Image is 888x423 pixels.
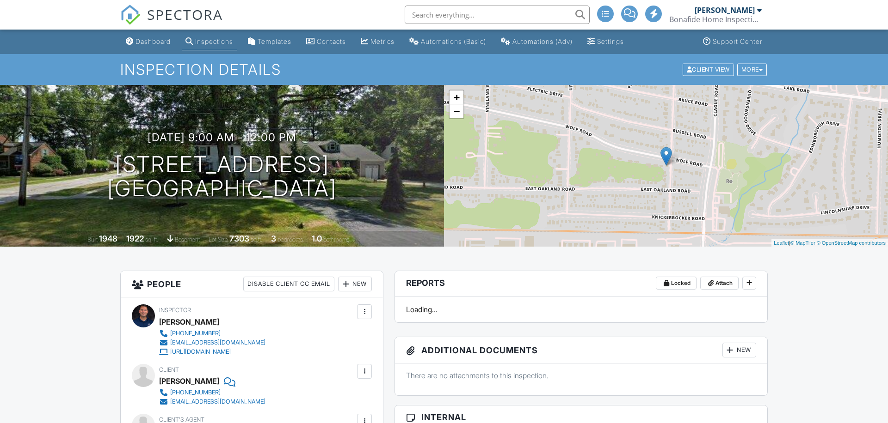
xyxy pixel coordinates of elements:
[99,234,117,243] div: 1948
[120,61,768,78] h1: Inspection Details
[722,343,756,357] div: New
[120,5,141,25] img: The Best Home Inspection Software - Spectora
[370,37,395,45] div: Metrics
[159,338,265,347] a: [EMAIL_ADDRESS][DOMAIN_NAME]
[713,37,762,45] div: Support Center
[175,236,200,243] span: basement
[147,5,223,24] span: SPECTORA
[170,339,265,346] div: [EMAIL_ADDRESS][DOMAIN_NAME]
[159,329,265,338] a: [PHONE_NUMBER]
[243,277,334,291] div: Disable Client CC Email
[209,236,228,243] span: Lot Size
[159,315,219,329] div: [PERSON_NAME]
[159,397,265,406] a: [EMAIL_ADDRESS][DOMAIN_NAME]
[512,37,573,45] div: Automations (Adv)
[683,63,734,76] div: Client View
[170,330,221,337] div: [PHONE_NUMBER]
[682,66,736,73] a: Client View
[277,236,303,243] span: bedrooms
[136,37,171,45] div: Dashboard
[195,37,233,45] div: Inspections
[790,240,815,246] a: © MapTiler
[774,240,789,246] a: Leaflet
[737,63,767,76] div: More
[771,239,888,247] div: |
[338,277,372,291] div: New
[159,307,191,314] span: Inspector
[302,33,350,50] a: Contacts
[170,398,265,405] div: [EMAIL_ADDRESS][DOMAIN_NAME]
[669,15,762,24] div: Bonafide Home Inspections
[251,236,262,243] span: sq.ft.
[145,236,158,243] span: sq. ft.
[182,33,237,50] a: Inspections
[395,337,767,363] h3: Additional Documents
[450,91,463,104] a: Zoom in
[170,348,231,356] div: [URL][DOMAIN_NAME]
[406,370,756,381] p: There are no attachments to this inspection.
[317,37,346,45] div: Contacts
[107,152,337,201] h1: [STREET_ADDRESS] [GEOGRAPHIC_DATA]
[159,347,265,357] a: [URL][DOMAIN_NAME]
[122,33,174,50] a: Dashboard
[421,37,486,45] div: Automations (Basic)
[695,6,755,15] div: [PERSON_NAME]
[258,37,291,45] div: Templates
[405,6,590,24] input: Search everything...
[323,236,350,243] span: bathrooms
[87,236,98,243] span: Built
[817,240,886,246] a: © OpenStreetMap contributors
[406,33,490,50] a: Automations (Basic)
[159,374,219,388] div: [PERSON_NAME]
[357,33,398,50] a: Metrics
[450,104,463,118] a: Zoom out
[699,33,766,50] a: Support Center
[497,33,576,50] a: Automations (Advanced)
[271,234,276,243] div: 3
[597,37,624,45] div: Settings
[159,388,265,397] a: [PHONE_NUMBER]
[584,33,628,50] a: Settings
[126,234,144,243] div: 1922
[229,234,249,243] div: 7303
[170,389,221,396] div: [PHONE_NUMBER]
[121,271,383,297] h3: People
[244,33,295,50] a: Templates
[312,234,322,243] div: 1.0
[159,416,204,423] span: Client's Agent
[159,366,179,373] span: Client
[120,12,223,32] a: SPECTORA
[148,131,296,144] h3: [DATE] 9:00 am - 12:00 pm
